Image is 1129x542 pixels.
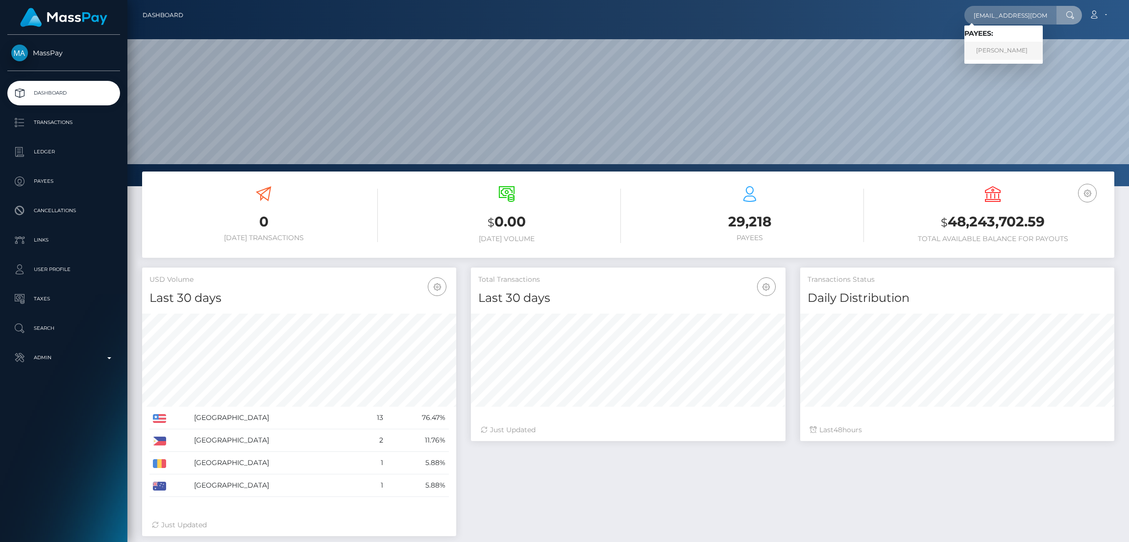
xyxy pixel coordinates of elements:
[7,169,120,194] a: Payees
[153,482,166,491] img: AU.png
[149,275,449,285] h5: USD Volume
[834,425,842,434] span: 48
[191,474,359,497] td: [GEOGRAPHIC_DATA]
[387,474,449,497] td: 5.88%
[7,257,120,282] a: User Profile
[481,425,775,435] div: Just Updated
[20,8,107,27] img: MassPay Logo
[191,407,359,429] td: [GEOGRAPHIC_DATA]
[153,437,166,445] img: PH.png
[149,212,378,231] h3: 0
[7,140,120,164] a: Ledger
[879,235,1107,243] h6: Total Available Balance for Payouts
[387,407,449,429] td: 76.47%
[153,414,166,423] img: US.png
[11,86,116,100] p: Dashboard
[7,316,120,341] a: Search
[11,203,116,218] p: Cancellations
[808,290,1107,307] h4: Daily Distribution
[11,262,116,277] p: User Profile
[149,290,449,307] h4: Last 30 days
[11,145,116,159] p: Ledger
[636,212,864,231] h3: 29,218
[478,290,778,307] h4: Last 30 days
[11,233,116,247] p: Links
[11,350,116,365] p: Admin
[879,212,1107,232] h3: 48,243,702.59
[7,198,120,223] a: Cancellations
[393,235,621,243] h6: [DATE] Volume
[810,425,1104,435] div: Last hours
[11,174,116,189] p: Payees
[7,110,120,135] a: Transactions
[143,5,183,25] a: Dashboard
[11,45,28,61] img: MassPay
[11,292,116,306] p: Taxes
[7,81,120,105] a: Dashboard
[393,212,621,232] h3: 0.00
[11,115,116,130] p: Transactions
[359,452,387,474] td: 1
[11,321,116,336] p: Search
[153,459,166,468] img: RO.png
[149,234,378,242] h6: [DATE] Transactions
[7,49,120,57] span: MassPay
[941,216,948,229] small: $
[359,429,387,452] td: 2
[964,42,1043,60] a: [PERSON_NAME]
[7,228,120,252] a: Links
[808,275,1107,285] h5: Transactions Status
[359,407,387,429] td: 13
[964,29,1043,38] h6: Payees:
[387,452,449,474] td: 5.88%
[478,275,778,285] h5: Total Transactions
[488,216,494,229] small: $
[191,452,359,474] td: [GEOGRAPHIC_DATA]
[152,520,446,530] div: Just Updated
[387,429,449,452] td: 11.76%
[7,345,120,370] a: Admin
[7,287,120,311] a: Taxes
[191,429,359,452] td: [GEOGRAPHIC_DATA]
[359,474,387,497] td: 1
[964,6,1056,25] input: Search...
[636,234,864,242] h6: Payees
